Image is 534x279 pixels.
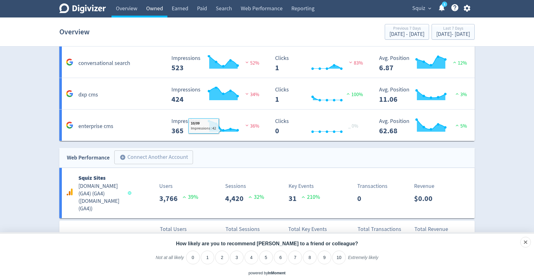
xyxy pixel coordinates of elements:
li: 7 [288,251,302,264]
svg: Google Analytics [66,188,73,196]
b: Squiz Sites [78,174,106,182]
img: positive-performance.svg [452,60,458,65]
svg: Avg. Position 62.68 [376,118,470,135]
text: 1 [444,2,445,7]
span: expand_more [427,6,433,11]
span: 34% [244,91,259,98]
span: 52% [244,60,259,66]
svg: Avg. Position 6.87 [376,55,470,72]
label: Not at all likely [156,255,184,265]
button: Previous 7 Days[DATE] - [DATE] [385,24,429,40]
svg: Impressions 365 [168,118,262,135]
a: Squiz Sites[DOMAIN_NAME] (GA4) (GA4)([DOMAIN_NAME] (GA4))Users3,766 39%Sessions4,420 32%Key Event... [59,168,475,218]
svg: Clicks 1 [272,87,366,103]
div: powered by inmoment [249,271,286,276]
p: Total Revenue [414,225,448,233]
li: 9 [318,251,331,264]
p: 31 [289,193,302,204]
button: Last 7 Days[DATE]- [DATE] [432,24,475,40]
button: Connect Another Account [114,150,193,164]
li: 1 [201,251,215,264]
h5: [DOMAIN_NAME] (GA4) (GA4) ( [DOMAIN_NAME] (GA4) ) [78,183,122,213]
p: 4,420 [225,193,249,204]
p: Sessions [225,182,246,190]
span: _ 0% [348,123,358,129]
h5: conversational search [78,60,130,67]
p: 210 % [302,193,320,201]
a: enterprise cms Impressions 365 Impressions 365 36% Clicks 0 Clicks 0 _ 0% Avg. Position 62.68 Avg... [59,110,475,141]
li: 5 [259,251,273,264]
p: Revenue [414,182,434,190]
span: 100% [345,91,363,98]
a: conversational search Impressions 523 Impressions 523 52% Clicks 1 Clicks 1 83% Avg. Position 6.8... [59,46,475,78]
li: 10 [332,251,346,264]
div: Previous 7 Days [389,26,424,32]
a: 1 [442,2,447,7]
img: negative-performance.svg [244,123,250,128]
div: Close survey [520,237,531,247]
a: dxp cms Impressions 424 Impressions 424 34% Clicks 1 Clicks 1 100% Avg. Position 11.06 Avg. Posit... [59,78,475,110]
p: Total Transactions [358,225,401,233]
div: Web Performance [67,153,110,162]
span: 83% [348,60,363,66]
img: positive-performance.svg [454,123,460,128]
button: Squiz [410,3,433,13]
p: Key Events [289,182,314,190]
svg: Impressions 523 [168,55,262,72]
p: $0.00 [414,193,438,204]
li: 3 [230,251,244,264]
div: [DATE] - [DATE] [436,32,470,37]
img: positive-performance.svg [345,91,351,96]
span: 5% [454,123,467,129]
p: 32 % [249,193,264,201]
img: negative-performance.svg [348,60,354,65]
p: 0 [357,193,366,204]
li: 2 [215,251,229,264]
a: InMoment [268,271,286,275]
span: 36% [244,123,259,129]
h5: dxp cms [78,91,98,99]
span: 3% [454,91,467,98]
img: negative-performance.svg [244,91,250,96]
span: Data last synced: 15 Sep 2025, 2:01am (AEST) [128,191,133,195]
p: 39 % [183,193,198,201]
div: Last 7 Days [436,26,470,32]
svg: Google Analytics [66,121,73,129]
p: Total Users [160,225,187,233]
p: 3,766 [159,193,183,204]
li: 8 [303,251,317,264]
span: Squiz [412,3,425,13]
p: Total Key Events [288,225,327,233]
label: Extremely likely [348,255,378,265]
span: add_circle [120,154,126,160]
li: 0 [186,251,200,264]
svg: Clicks 0 [272,118,366,135]
img: positive-performance.svg [454,91,460,96]
span: 12% [452,60,467,66]
a: Connect Another Account [110,151,193,164]
svg: Avg. Position 11.06 [376,87,470,103]
svg: Google Analytics [66,90,73,97]
p: Users [159,182,173,190]
svg: Google Analytics [66,58,73,66]
li: 4 [245,251,258,264]
p: Transactions [357,182,388,190]
svg: Clicks 1 [272,55,366,72]
div: [DATE] - [DATE] [389,32,424,37]
div: Total [67,230,128,242]
li: 6 [274,251,288,264]
img: negative-performance.svg [244,60,250,65]
h1: Overview [59,22,90,42]
svg: Impressions 424 [168,87,262,103]
p: Total Sessions [225,225,260,233]
h5: enterprise cms [78,123,113,130]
